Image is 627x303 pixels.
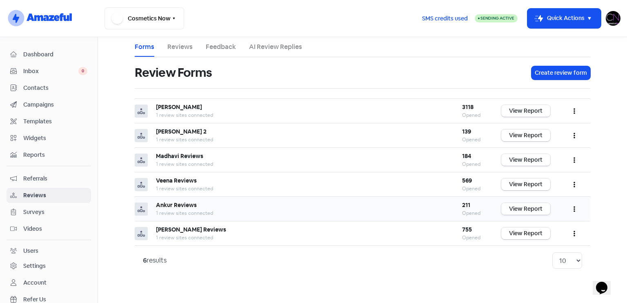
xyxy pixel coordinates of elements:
[7,114,91,129] a: Templates
[501,154,550,166] a: View Report
[7,205,91,220] a: Surveys
[23,134,87,143] span: Widgets
[104,7,184,29] button: Cosmetics Now
[23,100,87,109] span: Campaigns
[156,103,202,111] b: [PERSON_NAME]
[475,13,518,23] a: Sending Active
[156,226,226,233] b: [PERSON_NAME] Reviews
[593,270,619,295] iframe: chat widget
[167,42,193,52] a: Reviews
[606,11,620,26] img: User
[462,103,474,111] b: 3118
[462,152,471,160] b: 184
[462,160,485,168] div: Opened
[23,225,87,233] span: Videos
[501,105,550,117] a: View Report
[462,111,485,119] div: Opened
[156,152,203,160] b: Madhavi Reviews
[23,174,87,183] span: Referrals
[135,42,154,52] a: Forms
[23,151,87,159] span: Reports
[501,178,550,190] a: View Report
[462,209,485,217] div: Opened
[7,171,91,186] a: Referrals
[156,210,213,216] span: 1 review sites connected
[23,50,87,59] span: Dashboard
[156,185,213,192] span: 1 review sites connected
[23,84,87,92] span: Contacts
[7,275,91,290] a: Account
[23,67,78,76] span: Inbox
[462,201,470,209] b: 211
[156,136,213,143] span: 1 review sites connected
[415,13,475,22] a: SMS credits used
[23,117,87,126] span: Templates
[7,64,91,79] a: Inbox 0
[462,234,485,241] div: Opened
[501,129,550,141] a: View Report
[206,42,236,52] a: Feedback
[7,80,91,96] a: Contacts
[7,258,91,274] a: Settings
[23,191,87,200] span: Reviews
[501,203,550,215] a: View Report
[78,67,87,75] span: 0
[23,262,46,270] div: Settings
[7,147,91,163] a: Reports
[462,226,472,233] b: 755
[462,185,485,192] div: Opened
[143,256,167,265] div: results
[23,208,87,216] span: Surveys
[7,221,91,236] a: Videos
[7,97,91,112] a: Campaigns
[156,161,213,167] span: 1 review sites connected
[462,136,485,143] div: Opened
[7,188,91,203] a: Reviews
[7,243,91,258] a: Users
[23,247,38,255] div: Users
[143,256,147,265] strong: 6
[501,227,550,239] a: View Report
[422,14,468,23] span: SMS credits used
[23,278,47,287] div: Account
[135,60,212,86] h1: Review Forms
[527,9,601,28] button: Quick Actions
[480,16,514,21] span: Sending Active
[462,128,471,135] b: 139
[156,112,213,118] span: 1 review sites connected
[249,42,302,52] a: AI Review Replies
[156,128,207,135] b: [PERSON_NAME] 2
[156,201,197,209] b: Ankur Reviews
[531,66,590,80] button: Create review form
[156,234,213,241] span: 1 review sites connected
[462,177,472,184] b: 569
[156,177,197,184] b: Veena Reviews
[7,131,91,146] a: Widgets
[7,47,91,62] a: Dashboard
